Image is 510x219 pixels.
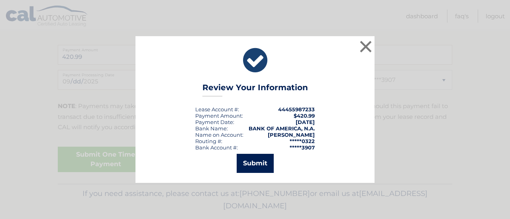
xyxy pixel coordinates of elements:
[195,106,239,112] div: Lease Account #:
[195,132,243,138] div: Name on Account:
[358,39,374,54] button: ×
[195,119,234,125] div: :
[195,119,233,125] span: Payment Date
[237,154,274,173] button: Submit
[249,125,315,132] strong: BANK OF AMERICA, N.A.
[195,125,228,132] div: Bank Name:
[195,144,238,151] div: Bank Account #:
[278,106,315,112] strong: 44455987233
[268,132,315,138] strong: [PERSON_NAME]
[296,119,315,125] span: [DATE]
[202,83,308,97] h3: Review Your Information
[195,138,222,144] div: Routing #:
[294,112,315,119] span: $420.99
[195,112,243,119] div: Payment Amount:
